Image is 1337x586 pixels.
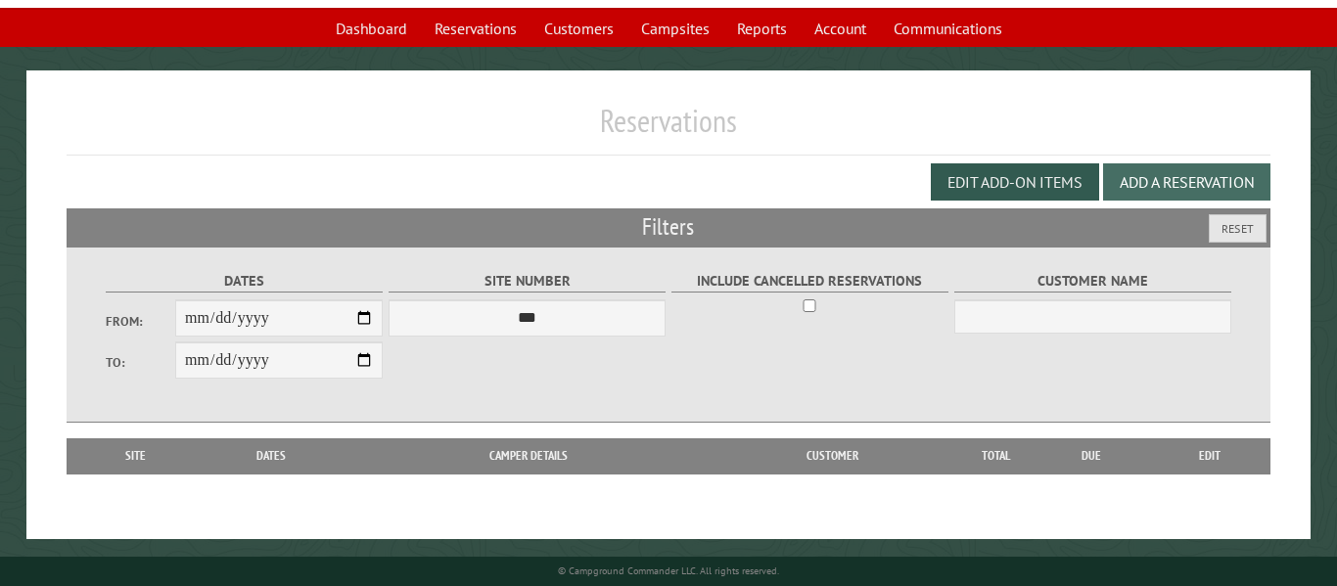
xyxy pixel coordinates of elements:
button: Add a Reservation [1103,163,1270,201]
a: Communications [882,10,1014,47]
a: Dashboard [324,10,419,47]
th: Total [957,438,1036,473]
th: Due [1036,438,1149,473]
th: Camper Details [348,438,708,473]
a: Customers [532,10,625,47]
h2: Filters [67,208,1269,246]
h1: Reservations [67,102,1269,156]
label: Customer Name [954,270,1231,293]
th: Edit [1148,438,1269,473]
label: From: [106,312,175,331]
a: Reports [725,10,799,47]
th: Dates [194,438,348,473]
button: Reset [1209,214,1267,243]
a: Reservations [423,10,529,47]
label: Dates [106,270,383,293]
a: Campsites [629,10,721,47]
th: Site [76,438,194,473]
small: © Campground Commander LLC. All rights reserved. [558,564,779,577]
label: Site Number [389,270,666,293]
a: Account [803,10,878,47]
label: To: [106,353,175,372]
th: Customer [708,438,956,473]
button: Edit Add-on Items [931,163,1099,201]
label: Include Cancelled Reservations [671,270,948,293]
